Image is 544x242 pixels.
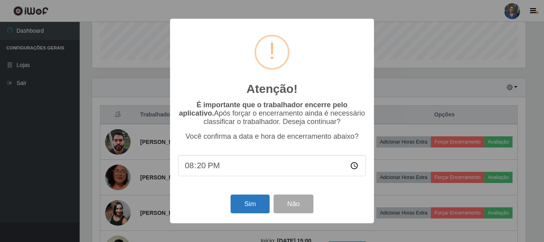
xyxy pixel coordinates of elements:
p: Você confirma a data e hora de encerramento abaixo? [178,132,366,141]
button: Não [274,195,313,213]
p: Após forçar o encerramento ainda é necessário classificar o trabalhador. Deseja continuar? [178,101,366,126]
b: É importante que o trabalhador encerre pelo aplicativo. [179,101,347,117]
h2: Atenção! [247,82,297,96]
button: Sim [231,195,269,213]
